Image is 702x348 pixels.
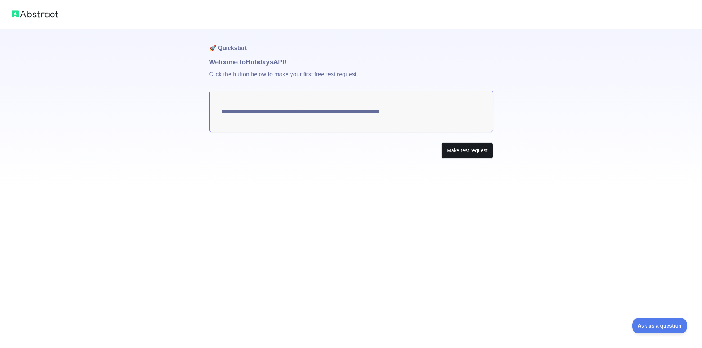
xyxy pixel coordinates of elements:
h1: Welcome to Holidays API! [209,57,493,67]
iframe: Toggle Customer Support [632,318,687,333]
button: Make test request [441,142,493,159]
p: Click the button below to make your first free test request. [209,67,493,91]
img: Abstract logo [12,9,58,19]
h1: 🚀 Quickstart [209,29,493,57]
